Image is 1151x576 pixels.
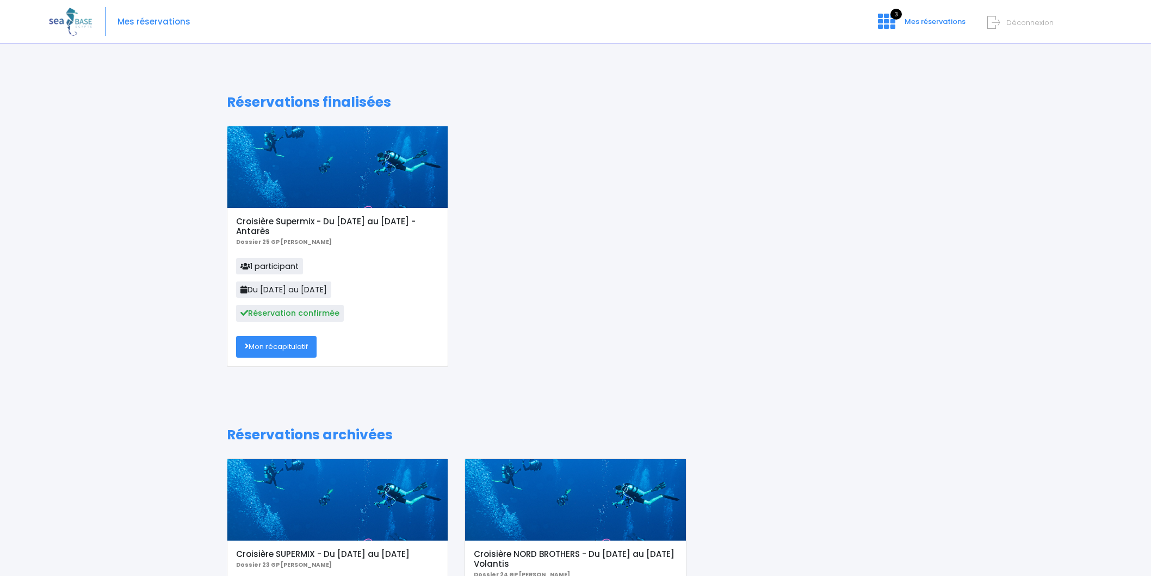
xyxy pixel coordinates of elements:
span: 1 participant [236,258,303,274]
span: Réservation confirmée [236,305,344,321]
h1: Réservations archivées [227,427,925,443]
a: 3 Mes réservations [869,20,972,30]
h5: Croisière NORD BROTHERS - Du [DATE] au [DATE] Volantis [474,549,677,569]
span: 3 [890,9,902,20]
h5: Croisière SUPERMIX - Du [DATE] au [DATE] [236,549,439,559]
b: Dossier 23 GP [PERSON_NAME] [236,561,332,569]
span: Mes réservations [905,16,966,27]
a: Mon récapitulatif [236,336,317,358]
h1: Réservations finalisées [227,94,925,111]
h5: Croisière Supermix - Du [DATE] au [DATE] - Antarès [236,217,439,236]
b: Dossier 25 GP [PERSON_NAME] [236,238,332,246]
span: Déconnexion [1006,17,1054,28]
span: Du [DATE] au [DATE] [236,281,331,298]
